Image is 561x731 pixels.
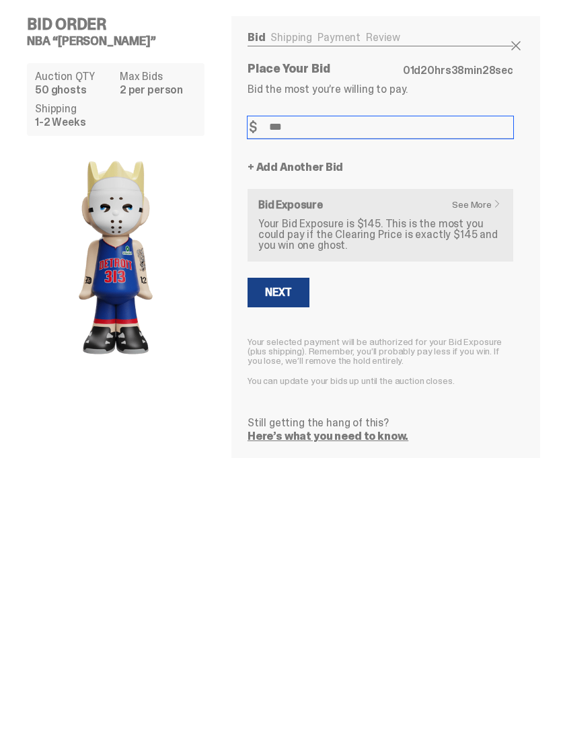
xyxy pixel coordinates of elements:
span: 20 [420,63,435,77]
h4: Bid Order [27,16,215,32]
p: Bid the most you’re willing to pay. [248,84,513,95]
span: 38 [451,63,465,77]
span: 28 [482,63,496,77]
span: 01 [403,63,414,77]
p: d hrs min sec [403,65,513,76]
p: Still getting the hang of this? [248,418,513,428]
dd: 50 ghosts [35,85,112,95]
dt: Max Bids [120,71,196,82]
h5: NBA “[PERSON_NAME]” [27,35,215,47]
a: Bid [248,30,266,44]
dt: Auction QTY [35,71,112,82]
div: Next [265,287,292,298]
h6: Bid Exposure [258,200,502,210]
a: See More [452,200,508,209]
p: You can update your bids up until the auction closes. [248,376,513,385]
dt: Shipping [35,104,112,114]
span: $ [249,120,257,134]
dd: 1-2 Weeks [35,117,112,128]
img: product image [27,147,204,369]
p: Your selected payment will be authorized for your Bid Exposure (plus shipping). Remember, you’ll ... [248,337,513,365]
a: Here’s what you need to know. [248,429,408,443]
a: + Add Another Bid [248,162,343,173]
p: Place Your Bid [248,63,403,75]
p: Your Bid Exposure is $145. This is the most you could pay if the Clearing Price is exactly $145 a... [258,219,502,251]
button: Next [248,278,309,307]
dd: 2 per person [120,85,196,95]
